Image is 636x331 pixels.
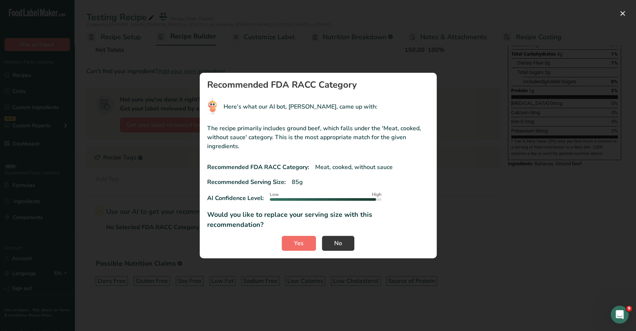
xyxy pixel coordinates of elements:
[611,306,629,324] iframe: Intercom live chat
[207,194,264,203] p: AI Confidence Level:
[207,178,286,187] p: Recommended Serving Size:
[372,191,382,198] span: High
[626,306,632,312] span: 9
[294,239,304,248] span: Yes
[207,163,309,172] p: Recommended FDA RACC Category:
[292,178,303,187] p: 85g
[207,98,218,115] img: RIA AI Bot
[207,210,429,230] p: Would you like to replace your serving size with this recommendation?
[224,102,377,111] p: Here’s what our AI bot, [PERSON_NAME], came up with:
[322,236,354,251] button: No
[270,191,279,198] span: Low
[315,163,393,172] p: Meat, cooked, without sauce
[282,236,316,251] button: Yes
[207,80,429,89] h1: Recommended FDA RACC Category
[207,124,429,151] p: The recipe primarily includes ground beef, which falls under the 'Meat, cooked, without sauce' ca...
[334,239,342,248] span: No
